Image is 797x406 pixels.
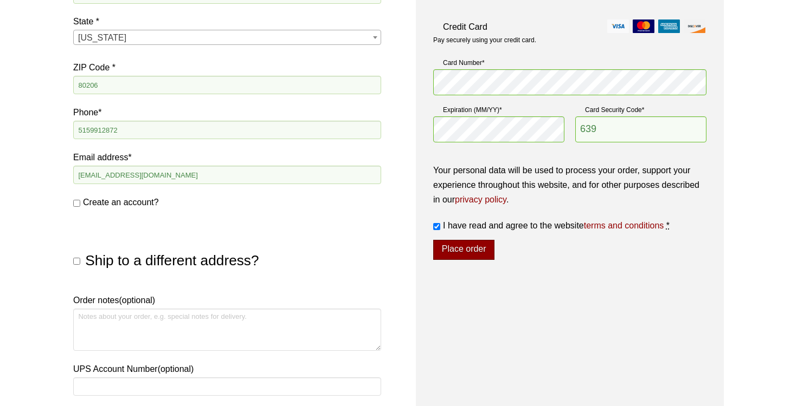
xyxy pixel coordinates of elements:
[83,198,159,207] span: Create an account?
[433,57,706,68] label: Card Number
[666,221,670,230] abbr: required
[433,223,440,230] input: I have read and agree to the websiteterms and conditions *
[73,293,381,307] label: Order notes
[584,221,664,230] a: terms and conditions
[433,104,564,115] label: Expiration (MM/YY)
[433,19,706,34] label: Credit Card
[73,200,80,207] input: Create an account?
[73,258,80,265] input: Ship to a different address?
[74,30,381,45] span: Colorado
[575,116,706,142] input: CSC
[684,19,705,33] img: discover
[73,105,381,120] label: Phone
[73,150,381,165] label: Email address
[658,19,680,33] img: amex
[443,221,664,230] span: I have read and agree to the website
[73,362,381,376] label: UPS Account Number
[575,104,706,115] label: Card Security Code
[85,252,259,269] span: Ship to a different address?
[433,53,706,151] fieldset: Payment Info
[455,195,506,204] a: privacy policy
[73,14,381,29] label: State
[158,364,194,374] span: (optional)
[433,163,706,207] p: Your personal data will be used to process your order, support your experience throughout this we...
[73,30,381,45] span: State
[119,296,155,305] span: (optional)
[433,36,706,45] p: Pay securely using your credit card.
[433,240,494,260] button: Place order
[633,19,654,33] img: mastercard
[607,19,629,33] img: visa
[73,60,381,75] label: ZIP Code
